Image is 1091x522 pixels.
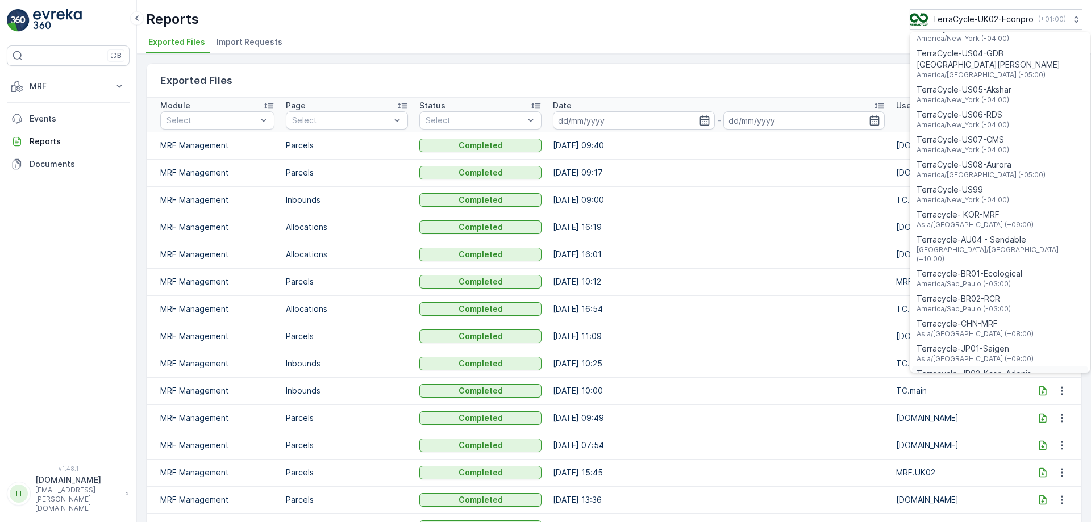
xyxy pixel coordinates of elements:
[419,139,542,152] button: Completed
[917,279,1022,289] span: America/Sao_Paulo (-03:00)
[147,350,280,377] td: MRF Management
[890,432,1024,459] td: [DOMAIN_NAME]
[547,432,890,459] td: [DATE] 07:54
[147,159,280,186] td: MRF Management
[917,70,1084,80] span: America/[GEOGRAPHIC_DATA] (-05:00)
[723,111,885,130] input: dd/mm/yyyy
[890,186,1024,214] td: TC.main
[286,100,306,111] p: Page
[166,115,257,126] p: Select
[160,100,190,111] p: Module
[459,412,503,424] p: Completed
[280,432,414,459] td: Parcels
[110,51,122,60] p: ⌘B
[547,323,890,350] td: [DATE] 11:09
[147,323,280,350] td: MRF Management
[917,134,1009,145] span: TerraCycle-US07-CMS
[1038,15,1066,24] p: ( +01:00 )
[917,145,1009,154] span: America/New_York (-04:00)
[917,209,1034,220] span: Terracycle- KOR-MRF
[459,494,503,506] p: Completed
[148,36,205,48] span: Exported Files
[7,153,130,176] a: Documents
[459,194,503,206] p: Completed
[147,404,280,432] td: MRF Management
[917,245,1084,264] span: [GEOGRAPHIC_DATA]/[GEOGRAPHIC_DATA] (+10:00)
[910,32,1090,373] ul: Menu
[419,493,542,507] button: Completed
[917,329,1034,339] span: Asia/[GEOGRAPHIC_DATA] (+08:00)
[280,186,414,214] td: Inbounds
[147,186,280,214] td: MRF Management
[917,170,1046,179] span: America/[GEOGRAPHIC_DATA] (-05:00)
[459,303,503,315] p: Completed
[147,268,280,295] td: MRF Management
[890,404,1024,432] td: [DOMAIN_NAME]
[30,113,125,124] p: Events
[280,404,414,432] td: Parcels
[917,34,1016,43] span: America/New_York (-04:00)
[459,331,503,342] p: Completed
[280,486,414,513] td: Parcels
[419,439,542,452] button: Completed
[30,136,125,147] p: Reports
[917,195,1009,204] span: America/New_York (-04:00)
[890,295,1024,323] td: TC.main
[147,459,280,486] td: MRF Management
[890,268,1024,295] td: MRF.UK02
[35,486,119,513] p: [EMAIL_ADDRESS][PERSON_NAME][DOMAIN_NAME]
[30,158,125,170] p: Documents
[419,248,542,261] button: Completed
[547,404,890,432] td: [DATE] 09:49
[547,186,890,214] td: [DATE] 09:00
[459,385,503,396] p: Completed
[547,241,890,268] td: [DATE] 16:01
[280,295,414,323] td: Allocations
[147,241,280,268] td: MRF Management
[917,343,1034,354] span: Terracycle-JP01-Saigen
[459,440,503,451] p: Completed
[896,100,914,111] p: User
[146,10,199,28] p: Reports
[459,167,503,178] p: Completed
[147,486,280,513] td: MRF Management
[147,432,280,459] td: MRF Management
[910,13,928,26] img: terracycle_logo_wKaHoWT.png
[419,302,542,316] button: Completed
[459,467,503,478] p: Completed
[7,107,130,130] a: Events
[7,130,130,153] a: Reports
[890,132,1024,159] td: [DOMAIN_NAME]
[459,276,503,287] p: Completed
[917,304,1011,314] span: America/Sao_Paulo (-03:00)
[147,132,280,159] td: MRF Management
[419,411,542,425] button: Completed
[547,295,890,323] td: [DATE] 16:54
[890,323,1024,350] td: [DOMAIN_NAME]
[280,159,414,186] td: Parcels
[280,377,414,404] td: Inbounds
[547,459,890,486] td: [DATE] 15:45
[419,275,542,289] button: Completed
[216,36,282,48] span: Import Requests
[280,350,414,377] td: Inbounds
[890,159,1024,186] td: [DOMAIN_NAME]
[917,84,1011,95] span: TerraCycle-US05-Akshar
[917,268,1022,279] span: Terracycle-BR01-Ecological
[280,459,414,486] td: Parcels
[419,220,542,234] button: Completed
[917,318,1034,329] span: Terracycle-CHN-MRF
[553,100,572,111] p: Date
[917,184,1009,195] span: TerraCycle-US99
[917,293,1011,304] span: Terracycle-BR02-RCR
[547,159,890,186] td: [DATE] 09:17
[917,234,1084,245] span: Terracycle-AU04 - Sendable
[419,384,542,398] button: Completed
[33,9,82,32] img: logo_light-DOdMpM7g.png
[890,241,1024,268] td: [DOMAIN_NAME]
[890,350,1024,377] td: TC.main
[280,268,414,295] td: Parcels
[292,115,390,126] p: Select
[917,220,1034,229] span: Asia/[GEOGRAPHIC_DATA] (+09:00)
[280,214,414,241] td: Allocations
